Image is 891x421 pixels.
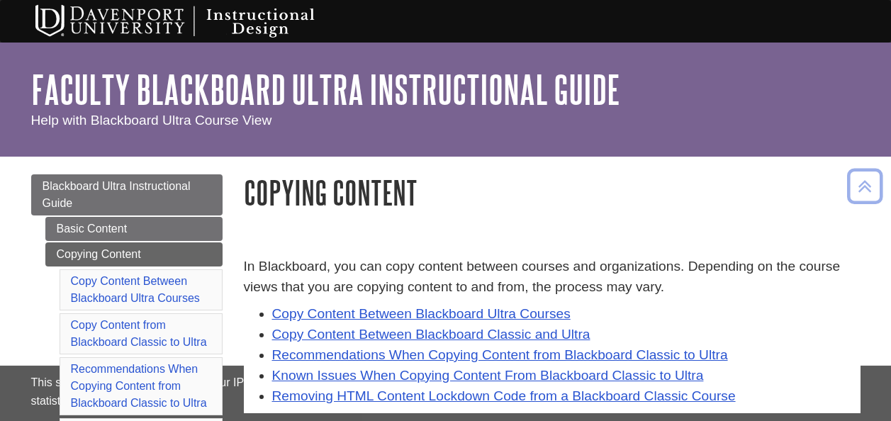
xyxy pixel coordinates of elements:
a: Basic Content [45,217,223,241]
a: Copy Content Between Blackboard Ultra Courses [71,275,200,304]
a: Recommendations When Copying Content from Blackboard Classic to Ultra [71,363,207,409]
p: In Blackboard, you can copy content between courses and organizations. Depending on the course vi... [244,257,861,298]
a: Faculty Blackboard Ultra Instructional Guide [31,67,620,111]
a: Copying Content [45,242,223,266]
img: Davenport University Instructional Design [24,4,364,39]
a: Recommendations When Copying Content from Blackboard Classic to Ultra [272,347,728,362]
a: Removing HTML Content Lockdown Code from a Blackboard Classic Course [272,388,736,403]
a: Back to Top [842,176,887,196]
span: Help with Blackboard Ultra Course View [31,113,272,128]
a: Copy Content Between Blackboard Ultra Courses [272,306,571,321]
a: Copy Content Between Blackboard Classic and Ultra [272,327,590,342]
a: Copy Content from Blackboard Classic to Ultra [71,319,207,348]
a: Known Issues When Copying Content From Blackboard Classic to Ultra [272,368,704,383]
a: Blackboard Ultra Instructional Guide [31,174,223,215]
h1: Copying Content [244,174,861,211]
span: Blackboard Ultra Instructional Guide [43,180,191,209]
